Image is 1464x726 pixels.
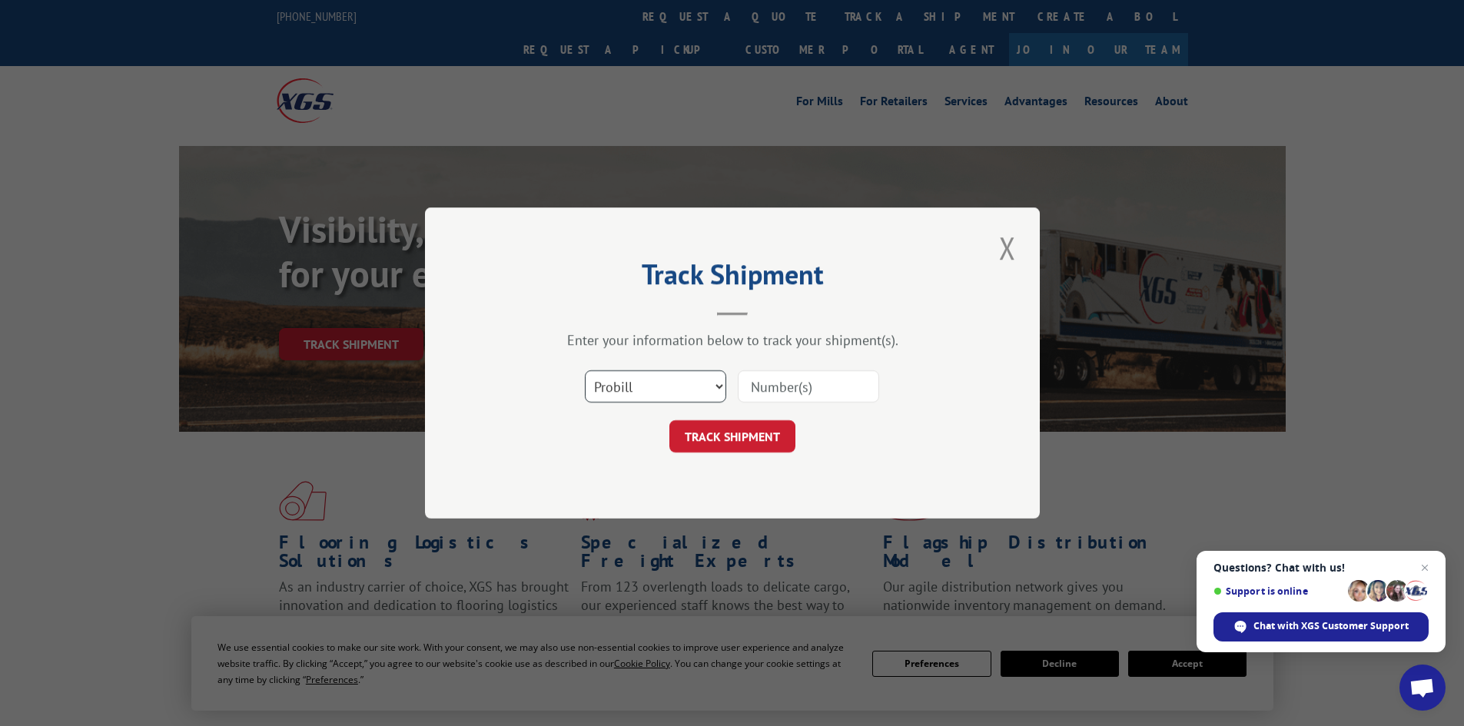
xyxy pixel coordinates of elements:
[502,331,963,349] div: Enter your information below to track your shipment(s).
[1213,585,1343,597] span: Support is online
[738,370,879,403] input: Number(s)
[502,264,963,293] h2: Track Shipment
[1213,562,1429,574] span: Questions? Chat with us!
[994,227,1021,269] button: Close modal
[1253,619,1409,633] span: Chat with XGS Customer Support
[669,420,795,453] button: TRACK SHIPMENT
[1213,612,1429,641] span: Chat with XGS Customer Support
[1399,665,1446,711] a: Open chat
